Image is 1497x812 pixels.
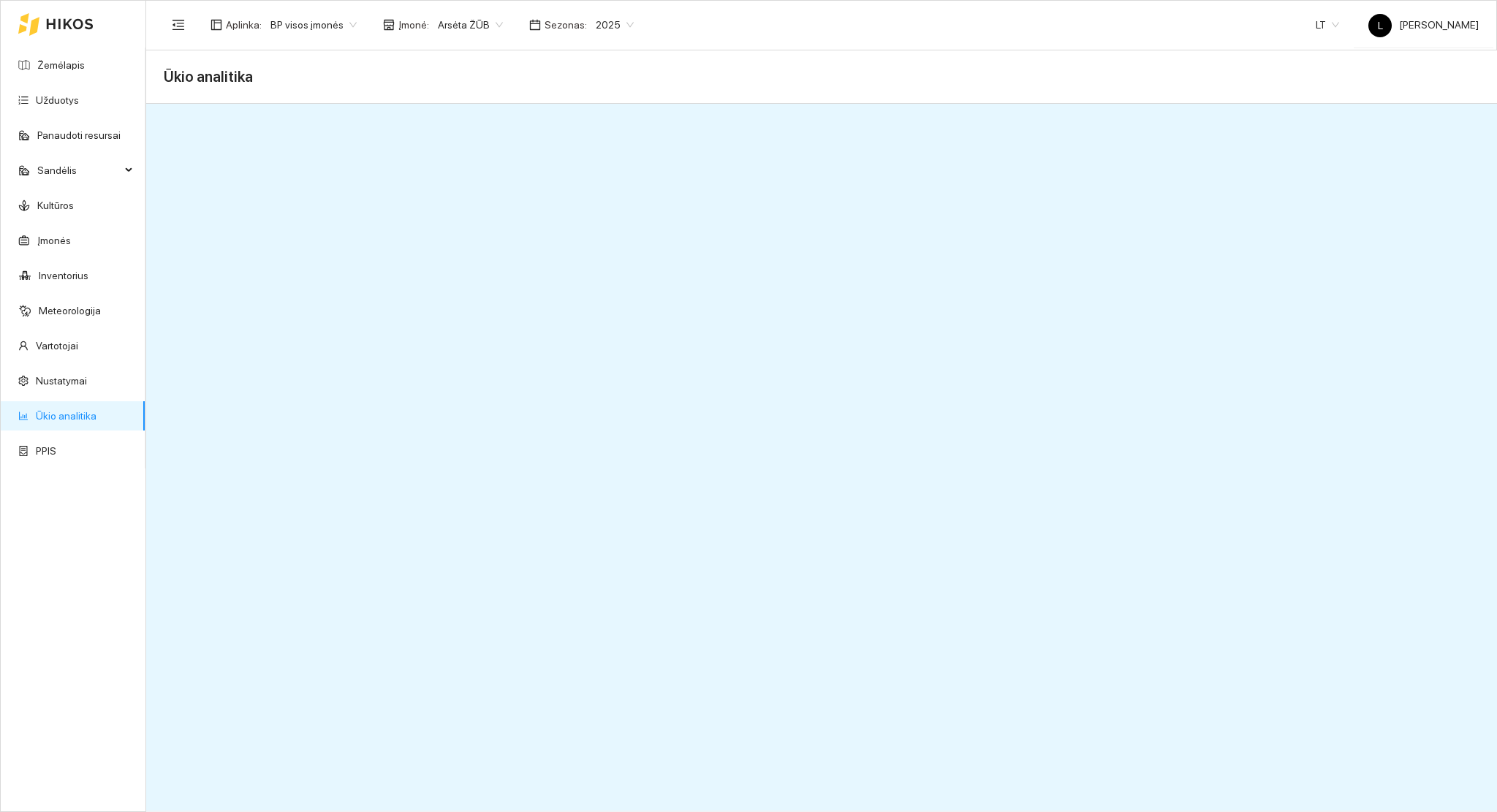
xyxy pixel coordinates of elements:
[1316,14,1339,36] span: LT
[37,129,121,141] a: Panaudoti resursai
[383,19,395,31] span: shop
[545,17,587,33] span: Sezonas :
[39,270,88,281] a: Inventorius
[39,305,101,316] a: Meteorologija
[596,14,634,36] span: 2025
[270,14,357,36] span: BP visos įmonės
[529,19,541,31] span: calendar
[164,65,253,88] span: Ūkio analitika
[37,200,74,211] a: Kultūros
[164,10,193,39] button: menu-fold
[226,17,262,33] span: Aplinka :
[36,375,87,387] a: Nustatymai
[438,14,503,36] span: Arsėta ŽŪB
[37,59,85,71] a: Žemėlapis
[1378,14,1383,37] span: L
[398,17,429,33] span: Įmonė :
[36,340,78,352] a: Vartotojai
[37,156,121,185] span: Sandėlis
[36,94,79,106] a: Užduotys
[36,445,56,457] a: PPIS
[211,19,222,31] span: layout
[1368,19,1479,31] span: [PERSON_NAME]
[37,235,71,246] a: Įmonės
[172,18,185,31] span: menu-fold
[36,410,96,422] a: Ūkio analitika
